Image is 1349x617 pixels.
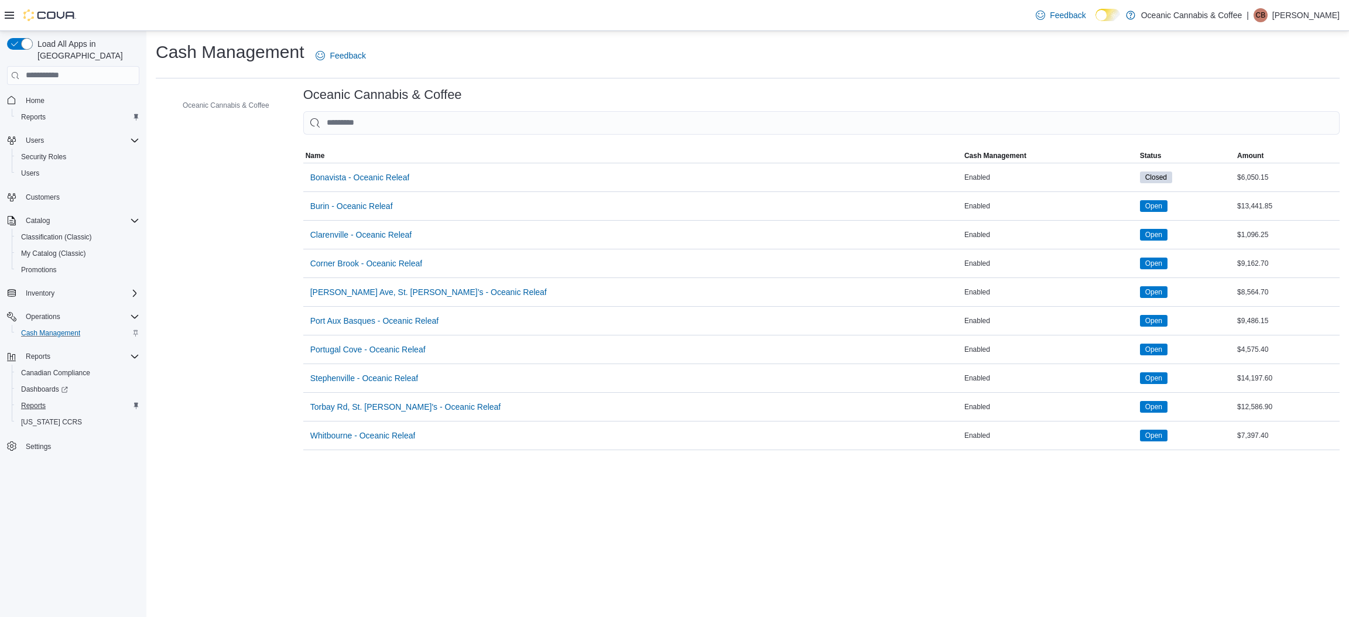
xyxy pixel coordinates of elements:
[166,98,274,112] button: Oceanic Cannabis & Coffee
[306,151,325,160] span: Name
[26,216,50,225] span: Catalog
[16,326,85,340] a: Cash Management
[306,309,443,333] button: Port Aux Basques - Oceanic Releaf
[2,212,144,229] button: Catalog
[16,246,139,260] span: My Catalog (Classic)
[23,9,76,21] img: Cova
[1145,373,1162,383] span: Open
[1145,316,1162,326] span: Open
[12,109,144,125] button: Reports
[16,263,61,277] a: Promotions
[1145,402,1162,412] span: Open
[21,214,139,228] span: Catalog
[26,136,44,145] span: Users
[183,101,269,110] span: Oceanic Cannabis & Coffee
[16,326,139,340] span: Cash Management
[26,442,51,451] span: Settings
[306,395,506,419] button: Torbay Rd, St. [PERSON_NAME]'s - Oceanic Releaf
[1235,371,1340,385] div: $14,197.60
[310,229,412,241] span: Clarenville - Oceanic Releaf
[962,314,1138,328] div: Enabled
[1235,256,1340,270] div: $9,162.70
[16,366,139,380] span: Canadian Compliance
[12,262,144,278] button: Promotions
[16,230,97,244] a: Classification (Classic)
[26,96,44,105] span: Home
[12,149,144,165] button: Security Roles
[962,285,1138,299] div: Enabled
[1140,344,1167,355] span: Open
[12,365,144,381] button: Canadian Compliance
[12,165,144,181] button: Users
[21,328,80,338] span: Cash Management
[1050,9,1086,21] span: Feedback
[12,325,144,341] button: Cash Management
[16,246,91,260] a: My Catalog (Classic)
[962,256,1138,270] div: Enabled
[1145,258,1162,269] span: Open
[1031,4,1090,27] a: Feedback
[1140,200,1167,212] span: Open
[26,312,60,321] span: Operations
[1145,287,1162,297] span: Open
[16,415,87,429] a: [US_STATE] CCRS
[21,190,139,204] span: Customers
[1140,430,1167,441] span: Open
[1140,258,1167,269] span: Open
[21,438,139,453] span: Settings
[16,150,139,164] span: Security Roles
[310,344,426,355] span: Portugal Cove - Oceanic Releaf
[12,245,144,262] button: My Catalog (Classic)
[1235,228,1340,242] div: $1,096.25
[1247,8,1249,22] p: |
[21,349,139,364] span: Reports
[16,382,139,396] span: Dashboards
[21,169,39,178] span: Users
[2,309,144,325] button: Operations
[1145,201,1162,211] span: Open
[310,372,418,384] span: Stephenville - Oceanic Releaf
[1235,342,1340,357] div: $4,575.40
[21,249,86,258] span: My Catalog (Classic)
[16,110,50,124] a: Reports
[311,44,370,67] a: Feedback
[962,228,1138,242] div: Enabled
[962,371,1138,385] div: Enabled
[1235,170,1340,184] div: $6,050.15
[21,401,46,410] span: Reports
[16,110,139,124] span: Reports
[1140,151,1162,160] span: Status
[962,199,1138,213] div: Enabled
[962,429,1138,443] div: Enabled
[310,430,416,441] span: Whitbourne - Oceanic Releaf
[21,190,64,204] a: Customers
[306,280,552,304] button: [PERSON_NAME] Ave, St. [PERSON_NAME]’s - Oceanic Releaf
[1235,314,1340,328] div: $9,486.15
[21,310,65,324] button: Operations
[16,366,95,380] a: Canadian Compliance
[21,440,56,454] a: Settings
[303,111,1340,135] input: This is a search bar. As you type, the results lower in the page will automatically filter.
[12,414,144,430] button: [US_STATE] CCRS
[21,94,49,108] a: Home
[1235,429,1340,443] div: $7,397.40
[1272,8,1340,22] p: [PERSON_NAME]
[1145,344,1162,355] span: Open
[2,437,144,454] button: Settings
[21,133,49,148] button: Users
[1256,8,1266,22] span: CB
[1095,9,1120,21] input: Dark Mode
[12,397,144,414] button: Reports
[1145,172,1167,183] span: Closed
[306,424,420,447] button: Whitbourne - Oceanic Releaf
[306,166,415,189] button: Bonavista - Oceanic Releaf
[962,400,1138,414] div: Enabled
[1140,229,1167,241] span: Open
[1235,400,1340,414] div: $12,586.90
[1140,372,1167,384] span: Open
[1140,315,1167,327] span: Open
[21,417,82,427] span: [US_STATE] CCRS
[21,349,55,364] button: Reports
[1235,285,1340,299] div: $8,564.70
